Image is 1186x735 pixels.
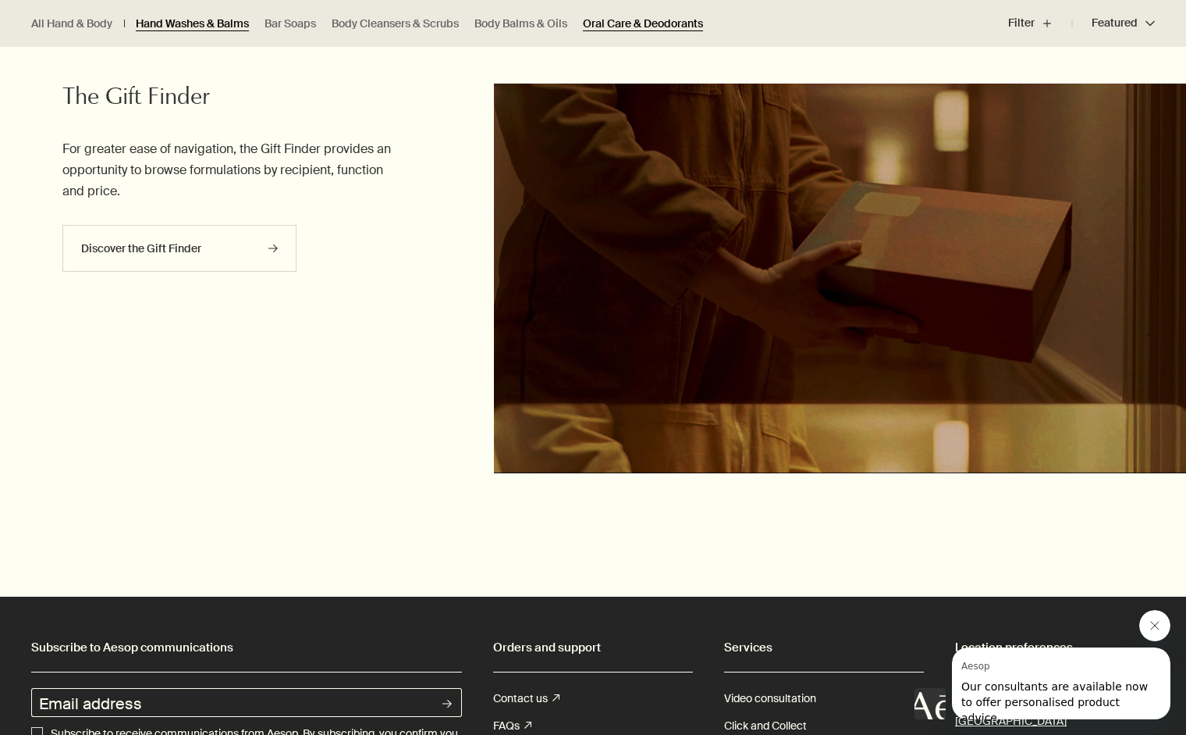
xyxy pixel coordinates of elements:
p: For greater ease of navigation, the Gift Finder provides an opportunity to browse formulations by... [62,138,396,202]
button: Featured [1072,5,1155,42]
h2: Orders and support [493,636,693,659]
iframe: no content [914,688,946,719]
a: Body Balms & Oils [474,16,567,31]
iframe: Close message from Aesop [1139,610,1170,641]
button: [GEOGRAPHIC_DATA] [955,712,1067,732]
h2: Subscribe to Aesop communications [31,636,462,659]
a: Oral Care & Deodorants [583,16,703,31]
a: Contact us [493,685,559,712]
img: Aesop Gift Finder [494,84,1186,473]
a: Video consultation [724,685,816,712]
h2: The Gift Finder [62,84,396,115]
a: Hand Washes & Balms [136,16,249,31]
a: Discover the Gift Finder [62,225,296,272]
h2: Services [724,636,924,659]
iframe: Message from Aesop [952,648,1170,719]
button: Filter [1008,5,1072,42]
input: Email address [31,688,433,717]
div: Aesop says "Our consultants are available now to offer personalised product advice.". Open messag... [914,610,1170,719]
a: All Hand & Body [31,16,112,31]
span: Our consultants are available now to offer personalised product advice. [9,33,196,77]
a: Body Cleansers & Scrubs [332,16,459,31]
a: Bar Soaps [265,16,316,31]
